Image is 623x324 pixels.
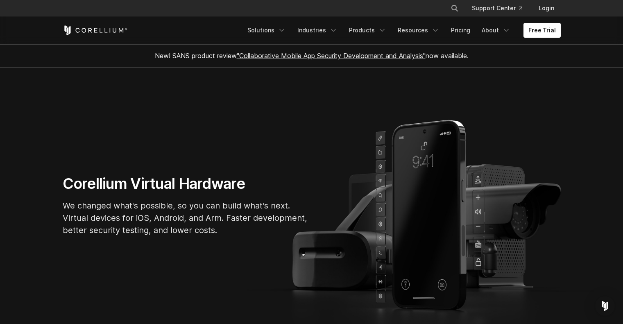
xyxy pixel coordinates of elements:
a: Corellium Home [63,25,128,35]
a: Free Trial [523,23,561,38]
a: Resources [393,23,444,38]
h1: Corellium Virtual Hardware [63,174,308,193]
div: Navigation Menu [242,23,561,38]
div: Navigation Menu [441,1,561,16]
a: Industries [292,23,342,38]
a: About [477,23,515,38]
a: Support Center [465,1,529,16]
a: Products [344,23,391,38]
span: New! SANS product review now available. [155,52,469,60]
a: "Collaborative Mobile App Security Development and Analysis" [237,52,426,60]
p: We changed what's possible, so you can build what's next. Virtual devices for iOS, Android, and A... [63,199,308,236]
div: Open Intercom Messenger [595,296,615,316]
a: Login [532,1,561,16]
button: Search [447,1,462,16]
a: Pricing [446,23,475,38]
a: Solutions [242,23,291,38]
